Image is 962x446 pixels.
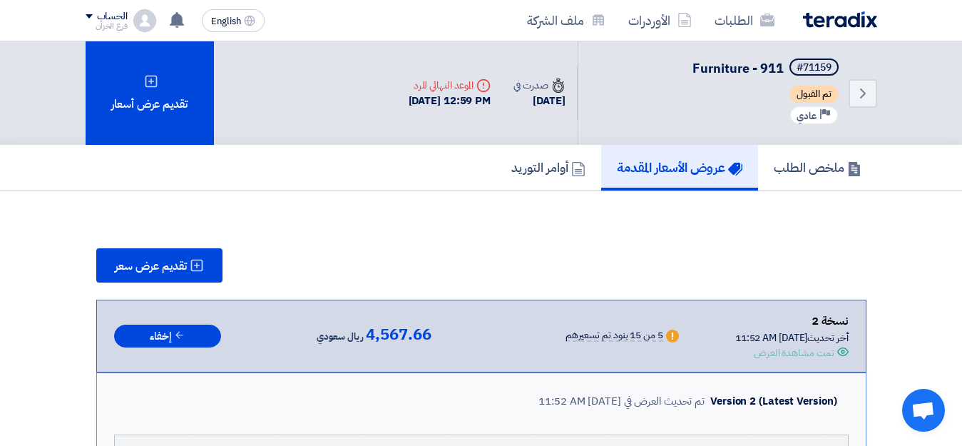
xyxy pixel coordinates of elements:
[538,393,705,410] div: تم تحديث العرض في [DATE] 11:52 AM
[115,260,187,272] span: تقديم عرض سعر
[114,325,221,348] button: إخفاء
[366,326,431,343] span: 4,567.66
[97,11,128,23] div: الحساب
[789,86,839,103] span: تم القبول
[86,41,214,145] div: تقديم عرض أسعار
[513,93,565,109] div: [DATE]
[566,330,663,342] div: 5 من 15 بنود تم تسعيرهم
[86,22,128,30] div: فرع الخزان
[692,59,841,78] h5: Furniture - 911
[617,4,703,37] a: الأوردرات
[797,109,817,123] span: عادي
[496,145,601,191] a: أوامر التوريد
[96,248,222,283] button: تقديم عرض سعر
[735,312,849,330] div: نسخة 2
[692,59,784,78] span: Furniture - 911
[211,16,241,26] span: English
[803,11,877,28] img: Teradix logo
[516,4,617,37] a: ملف الشركة
[617,159,742,176] h5: عروض الأسعار المقدمة
[735,330,849,345] div: أخر تحديث [DATE] 11:52 AM
[774,159,861,176] h5: ملخص الطلب
[133,9,156,32] img: profile_test.png
[710,393,836,410] div: Version 2 (Latest Version)
[513,78,565,93] div: صدرت في
[202,9,265,32] button: English
[511,159,585,176] h5: أوامر التوريد
[317,328,363,345] span: ريال سعودي
[902,389,945,432] div: Open chat
[601,145,758,191] a: عروض الأسعار المقدمة
[409,78,491,93] div: الموعد النهائي للرد
[703,4,786,37] a: الطلبات
[754,345,834,360] div: تمت مشاهدة العرض
[409,93,491,109] div: [DATE] 12:59 PM
[758,145,877,191] a: ملخص الطلب
[797,63,831,73] div: #71159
